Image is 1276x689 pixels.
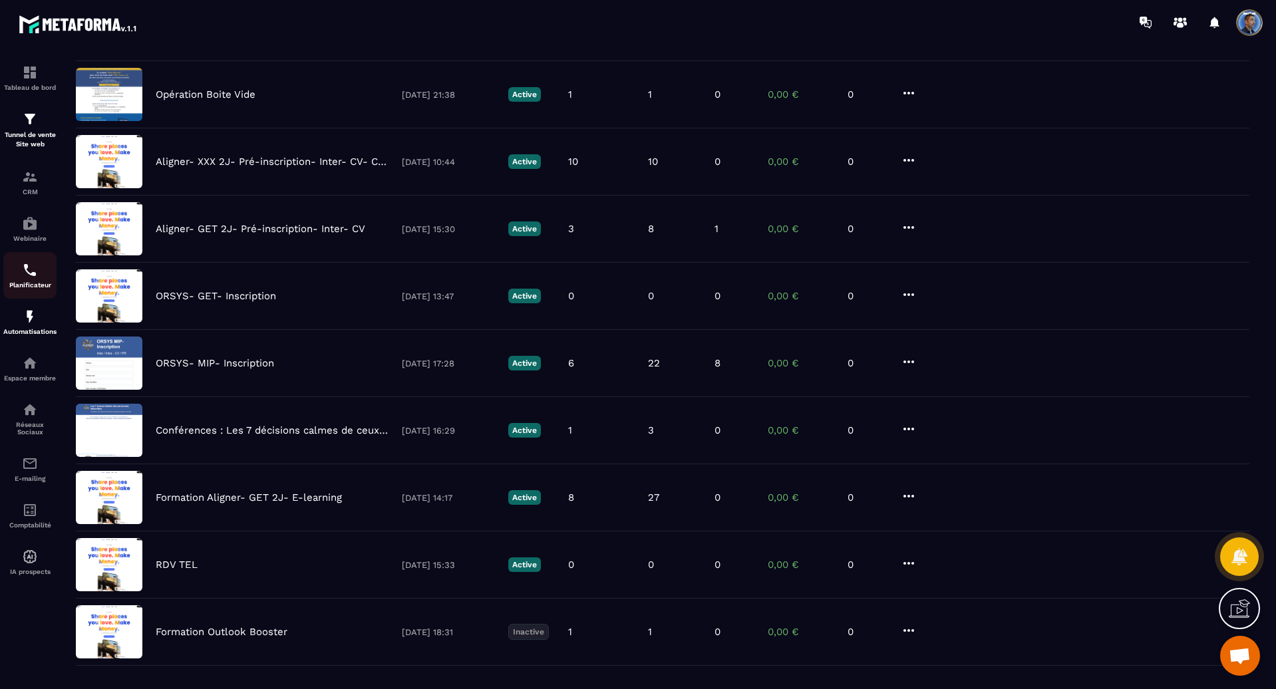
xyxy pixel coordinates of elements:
[848,290,887,302] p: 0
[768,559,834,571] p: 0,00 €
[568,424,572,436] p: 1
[648,156,658,168] p: 10
[508,87,541,102] p: Active
[848,223,887,235] p: 0
[156,156,389,168] p: Aligner- XXX 2J- Pré-inscription- Inter- CV- Copy
[848,626,887,638] p: 0
[402,291,495,301] p: [DATE] 13:47
[3,281,57,289] p: Planificateur
[22,169,38,185] img: formation
[1220,636,1260,676] div: Ouvrir le chat
[3,235,57,242] p: Webinaire
[22,262,38,278] img: scheduler
[768,156,834,168] p: 0,00 €
[22,402,38,418] img: social-network
[848,491,887,503] p: 0
[715,88,720,100] p: 0
[76,337,142,390] img: image
[3,374,57,382] p: Espace membre
[508,490,541,505] p: Active
[3,421,57,436] p: Réseaux Sociaux
[648,491,659,503] p: 27
[3,252,57,299] a: schedulerschedulerPlanificateur
[76,404,142,457] img: image
[715,357,720,369] p: 8
[402,493,495,503] p: [DATE] 14:17
[76,269,142,323] img: image
[3,345,57,392] a: automationsautomationsEspace membre
[768,88,834,100] p: 0,00 €
[568,88,572,100] p: 1
[3,130,57,149] p: Tunnel de vente Site web
[22,549,38,565] img: automations
[3,55,57,101] a: formationformationTableau de bord
[648,626,652,638] p: 1
[402,157,495,167] p: [DATE] 10:44
[768,626,834,638] p: 0,00 €
[768,223,834,235] p: 0,00 €
[76,471,142,524] img: image
[402,358,495,368] p: [DATE] 17:28
[568,491,574,503] p: 8
[3,328,57,335] p: Automatisations
[156,88,255,100] p: Opération Boite Vide
[22,215,38,231] img: automations
[19,12,138,36] img: logo
[568,626,572,638] p: 1
[3,84,57,91] p: Tableau de bord
[156,424,389,436] p: Conférences : Les 7 décisions calmes de ceux que rien ne déborde
[3,188,57,196] p: CRM
[76,538,142,591] img: image
[3,492,57,539] a: accountantaccountantComptabilité
[22,309,38,325] img: automations
[22,65,38,80] img: formation
[568,559,574,571] p: 0
[22,111,38,127] img: formation
[3,206,57,252] a: automationsautomationsWebinaire
[402,224,495,234] p: [DATE] 15:30
[508,221,541,236] p: Active
[848,88,887,100] p: 0
[76,605,142,658] img: image
[3,475,57,482] p: E-mailing
[3,392,57,446] a: social-networksocial-networkRéseaux Sociaux
[3,101,57,159] a: formationformationTunnel de vente Site web
[568,223,574,235] p: 3
[3,568,57,575] p: IA prospects
[402,627,495,637] p: [DATE] 18:31
[22,456,38,472] img: email
[156,491,342,503] p: Formation Aligner- GET 2J- E-learning
[508,289,541,303] p: Active
[715,491,720,503] p: 0
[156,559,198,571] p: RDV TEL
[648,290,654,302] p: 0
[76,202,142,255] img: image
[648,357,660,369] p: 22
[715,626,720,638] p: 0
[648,223,654,235] p: 8
[22,355,38,371] img: automations
[3,446,57,492] a: emailemailE-mailing
[508,356,541,370] p: Active
[76,68,142,121] img: image
[402,90,495,100] p: [DATE] 21:38
[848,357,887,369] p: 0
[715,559,720,571] p: 0
[715,290,720,302] p: 0
[508,624,549,640] p: Inactive
[568,357,574,369] p: 6
[508,557,541,572] p: Active
[402,426,495,436] p: [DATE] 16:29
[508,423,541,438] p: Active
[156,357,274,369] p: ORSYS- MIP- Inscription
[648,88,652,100] p: 1
[568,156,578,168] p: 10
[848,156,887,168] p: 0
[768,491,834,503] p: 0,00 €
[648,424,654,436] p: 3
[848,424,887,436] p: 0
[768,290,834,302] p: 0,00 €
[715,156,720,168] p: 0
[156,290,276,302] p: ORSYS- GET- Inscription
[715,424,720,436] p: 0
